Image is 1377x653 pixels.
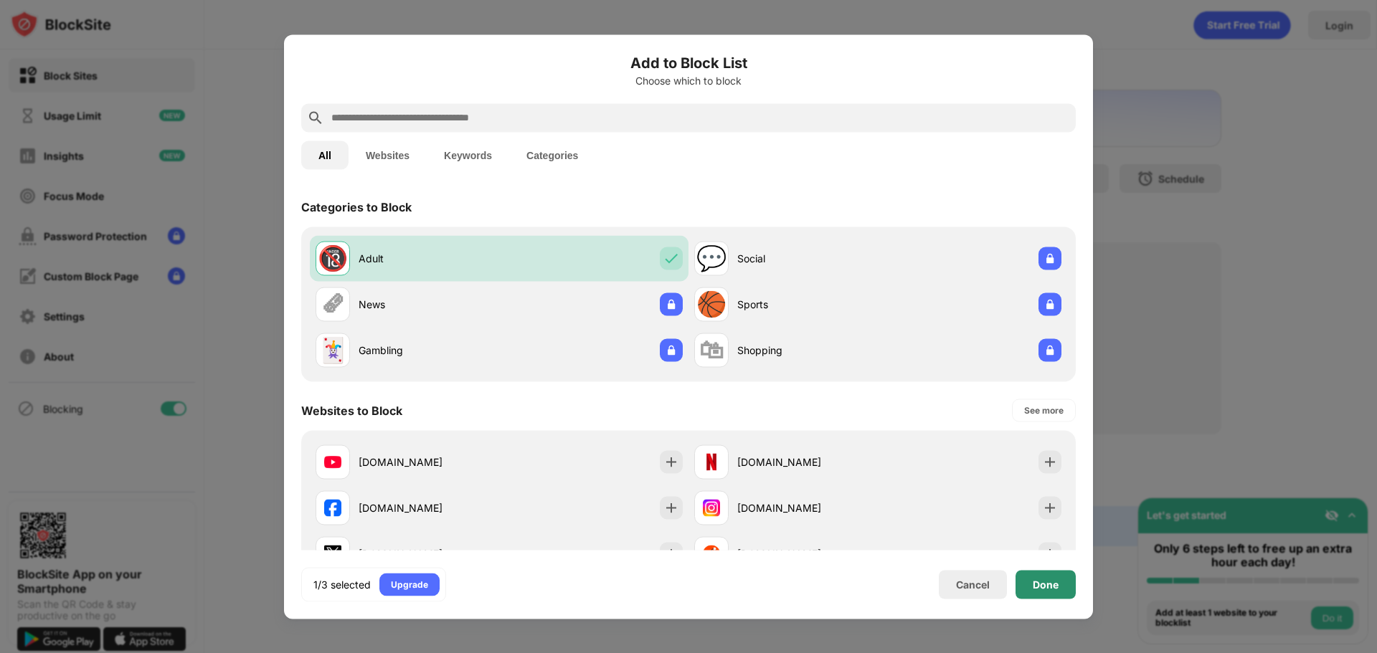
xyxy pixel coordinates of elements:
div: Done [1033,578,1059,590]
div: Categories to Block [301,199,412,214]
div: 🃏 [318,335,348,365]
div: 1/3 selected [313,577,371,591]
div: [DOMAIN_NAME] [359,454,499,470]
div: [DOMAIN_NAME] [737,454,878,470]
div: Gambling [359,343,499,358]
div: Shopping [737,343,878,358]
div: News [359,297,499,312]
img: favicons [324,453,341,470]
img: favicons [703,545,720,562]
h6: Add to Block List [301,52,1076,73]
div: Social [737,251,878,266]
img: favicons [324,545,341,562]
img: favicons [703,453,720,470]
button: All [301,140,349,169]
button: Websites [349,140,427,169]
div: Websites to Block [301,403,402,417]
div: Sports [737,297,878,312]
div: [DOMAIN_NAME] [737,500,878,515]
img: search.svg [307,109,324,126]
div: [DOMAIN_NAME] [737,546,878,561]
img: favicons [703,499,720,516]
div: Cancel [956,578,990,591]
div: [DOMAIN_NAME] [359,500,499,515]
div: 🏀 [696,290,727,319]
div: Upgrade [391,577,428,591]
button: Keywords [427,140,509,169]
div: 🛍 [699,335,724,365]
div: 🗞 [321,290,345,319]
div: 🔞 [318,244,348,273]
div: Adult [359,251,499,266]
div: Choose which to block [301,75,1076,86]
div: [DOMAIN_NAME] [359,546,499,561]
div: 💬 [696,244,727,273]
button: Categories [509,140,595,169]
div: See more [1024,403,1064,417]
img: favicons [324,499,341,516]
